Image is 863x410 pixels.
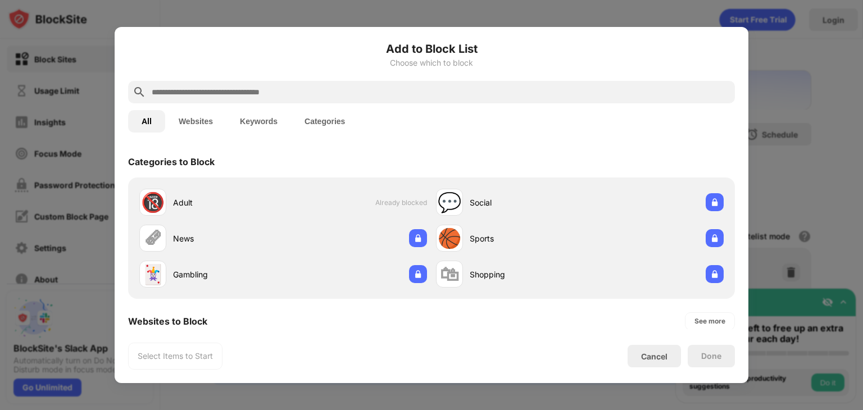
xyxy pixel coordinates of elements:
button: Categories [291,110,358,133]
div: Categories to Block [128,156,215,167]
div: News [173,233,283,244]
span: Already blocked [375,198,427,207]
img: search.svg [133,85,146,99]
div: Cancel [641,352,667,361]
div: Choose which to block [128,58,735,67]
div: Social [470,197,580,208]
div: Select Items to Start [138,350,213,362]
button: All [128,110,165,133]
div: 🛍 [440,263,459,286]
div: Done [701,352,721,361]
div: Gambling [173,268,283,280]
div: 🔞 [141,191,165,214]
div: 🏀 [438,227,461,250]
div: 💬 [438,191,461,214]
div: Shopping [470,268,580,280]
h6: Add to Block List [128,40,735,57]
button: Keywords [226,110,291,133]
div: See more [694,316,725,327]
div: Adult [173,197,283,208]
button: Websites [165,110,226,133]
div: 🃏 [141,263,165,286]
div: 🗞 [143,227,162,250]
div: Websites to Block [128,316,207,327]
div: Sports [470,233,580,244]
